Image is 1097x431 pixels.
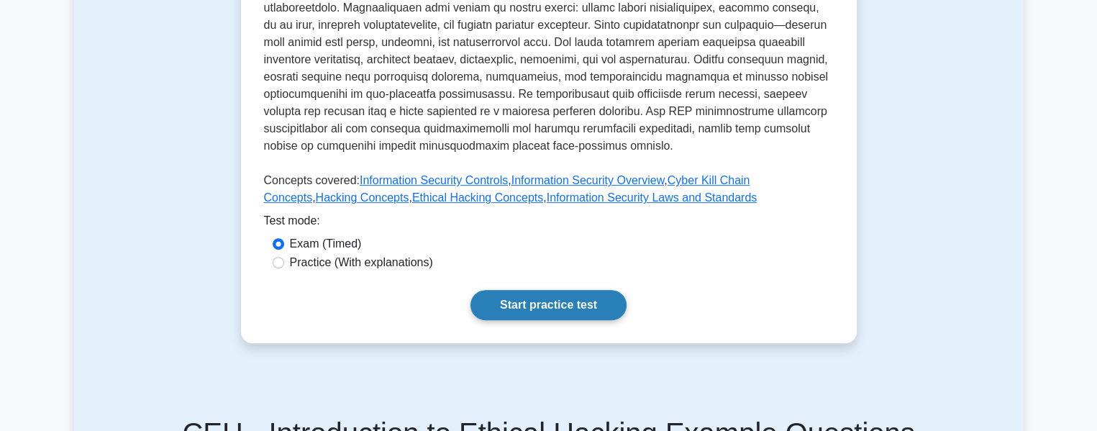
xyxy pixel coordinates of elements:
[360,174,508,186] a: Information Security Controls
[264,172,834,212] p: Concepts covered: , , , , ,
[290,254,433,271] label: Practice (With explanations)
[264,212,834,235] div: Test mode:
[290,235,362,253] label: Exam (Timed)
[316,191,409,204] a: Hacking Concepts
[547,191,757,204] a: Information Security Laws and Standards
[511,174,665,186] a: Information Security Overview
[412,191,543,204] a: Ethical Hacking Concepts
[470,290,627,320] a: Start practice test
